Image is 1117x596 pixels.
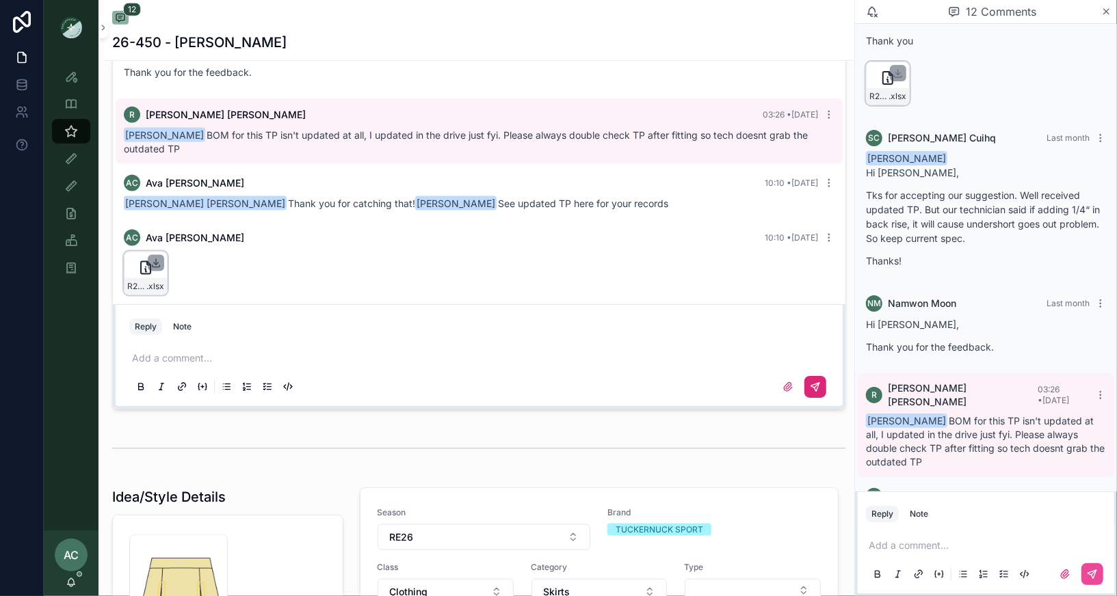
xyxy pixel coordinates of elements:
[869,133,880,144] span: SC
[888,381,1038,409] span: [PERSON_NAME] [PERSON_NAME]
[173,321,192,332] div: Note
[126,178,138,189] span: AC
[377,562,514,573] span: Class
[126,232,138,243] span: AC
[866,188,1106,245] p: Tks for accepting our suggestion. Well received updated TP. But our technician said if adding 1/4...
[888,297,956,310] span: Namwon Moon
[871,390,877,401] span: R
[616,524,703,536] div: TUCKERNUCK SPORT
[146,108,306,122] span: [PERSON_NAME] [PERSON_NAME]
[389,530,413,544] span: RE26
[168,319,197,335] button: Note
[765,232,818,243] span: 10:10 • [DATE]
[607,507,822,518] span: Brand
[866,415,1105,468] span: BOM for this TP isn't updated at all, I updated in the drive just fyi. Please always double check...
[112,33,287,52] h1: 26-450 - [PERSON_NAME]
[866,317,1106,331] p: Hi [PERSON_NAME],
[866,340,1106,354] p: Thank you for the feedback.
[904,506,934,522] button: Note
[377,507,591,518] span: Season
[127,281,146,292] span: R26--TN#26-450_dbl-pleated-tennis-skirt_VW_Proto_PPS-App_[DATE]_
[146,176,244,190] span: Ava [PERSON_NAME]
[112,487,226,506] h1: Idea/Style Details
[146,281,164,292] span: .xlsx
[966,3,1036,20] span: 12 Comments
[866,33,1106,48] p: Thank you
[888,489,986,503] span: Ava [PERSON_NAME]
[866,151,947,165] span: [PERSON_NAME]
[60,16,82,38] img: App logo
[129,109,135,120] span: R
[869,91,889,102] span: R26--TN#26-450_dbl-pleated-tennis-skirt_VW_Proto_PPS-App_[DATE]-
[415,196,497,211] span: [PERSON_NAME]
[124,129,808,154] span: BOM for this TP isn't updated at all, I updated in the drive just fyi. Please always double check...
[888,131,996,145] span: [PERSON_NAME] Cuihq
[1036,491,1090,501] span: 10:10 • [DATE]
[64,547,79,563] span: AC
[1047,133,1090,143] span: Last month
[1038,384,1069,405] span: 03:26 • [DATE]
[124,197,835,211] div: Thank you for catching that! See updated TP here for your records
[867,298,881,309] span: NM
[124,196,287,211] span: [PERSON_NAME] [PERSON_NAME]
[684,562,822,573] span: Type
[531,562,668,573] span: Category
[763,109,818,120] span: 03:26 • [DATE]
[866,254,1106,268] p: Thanks!
[765,178,818,188] span: 10:10 • [DATE]
[378,524,590,550] button: Select Button
[123,3,141,16] span: 12
[124,128,205,142] span: [PERSON_NAME]
[866,165,1106,180] p: Hi [PERSON_NAME],
[129,319,162,335] button: Reply
[112,11,129,27] button: 12
[866,414,947,428] span: [PERSON_NAME]
[1047,298,1090,308] span: Last month
[44,55,98,530] div: scrollable content
[866,506,899,522] button: Reply
[124,65,835,79] p: Thank you for the feedback.
[868,491,880,502] span: AC
[889,91,906,102] span: .xlsx
[910,509,928,519] div: Note
[146,231,244,245] span: Ava [PERSON_NAME]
